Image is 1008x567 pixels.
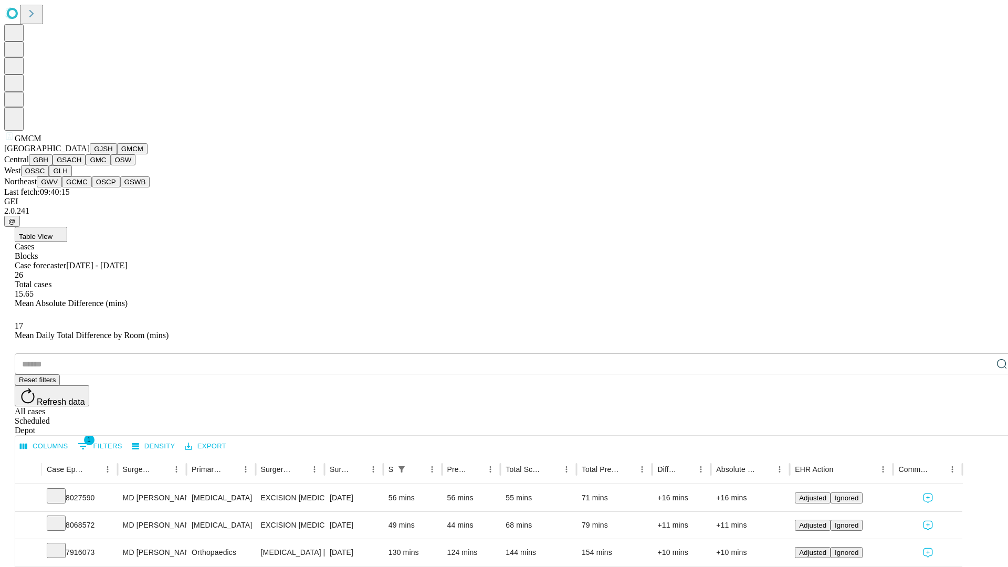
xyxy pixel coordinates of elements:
span: Total cases [15,280,51,289]
button: GLH [49,165,71,176]
button: Show filters [394,462,409,477]
div: [MEDICAL_DATA] [MEDICAL_DATA] [261,539,319,566]
div: 144 mins [506,539,571,566]
span: Adjusted [799,549,826,556]
button: Sort [86,462,100,477]
span: Adjusted [799,521,826,529]
button: Sort [468,462,483,477]
button: Adjusted [795,520,831,531]
button: @ [4,216,20,227]
span: 17 [15,321,23,330]
button: GMCM [117,143,148,154]
button: Menu [169,462,184,477]
div: 130 mins [388,539,437,566]
span: Reset filters [19,376,56,384]
div: 71 mins [582,485,647,511]
span: West [4,166,21,175]
span: Case forecaster [15,261,66,270]
div: 68 mins [506,512,571,539]
span: 1 [84,435,94,445]
button: Menu [559,462,574,477]
button: GJSH [90,143,117,154]
div: +10 mins [716,539,784,566]
button: Adjusted [795,547,831,558]
div: EHR Action [795,465,833,474]
button: Menu [483,462,498,477]
button: Reset filters [15,374,60,385]
button: Sort [224,462,238,477]
button: Sort [758,462,772,477]
span: Adjusted [799,494,826,502]
div: MD [PERSON_NAME] [PERSON_NAME] [123,512,181,539]
button: Menu [238,462,253,477]
button: Ignored [831,547,863,558]
span: 15.65 [15,289,34,298]
div: +16 mins [657,485,706,511]
span: @ [8,217,16,225]
button: OSSC [21,165,49,176]
div: 8068572 [47,512,112,539]
div: +11 mins [657,512,706,539]
div: 154 mins [582,539,647,566]
button: OSW [111,154,136,165]
div: [DATE] [330,539,378,566]
div: MD [PERSON_NAME] [PERSON_NAME] [123,485,181,511]
div: MD [PERSON_NAME] [PERSON_NAME] [123,539,181,566]
div: 1 active filter [394,462,409,477]
button: GBH [29,154,52,165]
button: Sort [834,462,849,477]
button: GMC [86,154,110,165]
button: Export [182,438,229,455]
div: EXCISION [MEDICAL_DATA] LESION EXCEPT [MEDICAL_DATA] TRUNK ETC 3.1 TO 4 CM [261,485,319,511]
button: Sort [620,462,635,477]
button: Menu [307,462,322,477]
button: Sort [679,462,694,477]
div: Total Predicted Duration [582,465,619,474]
div: [MEDICAL_DATA] [192,512,250,539]
span: GMCM [15,134,41,143]
button: Refresh data [15,385,89,406]
div: Surgery Date [330,465,350,474]
div: GEI [4,197,1004,206]
div: 56 mins [388,485,437,511]
button: Expand [20,517,36,535]
button: Sort [292,462,307,477]
button: Menu [425,462,439,477]
button: Sort [154,462,169,477]
button: GWV [37,176,62,187]
span: Ignored [835,494,858,502]
div: Total Scheduled Duration [506,465,543,474]
div: Orthopaedics [192,539,250,566]
span: Ignored [835,521,858,529]
span: Ignored [835,549,858,556]
button: OSCP [92,176,120,187]
div: +16 mins [716,485,784,511]
button: Expand [20,489,36,508]
button: GSACH [52,154,86,165]
div: Surgery Name [261,465,291,474]
div: 79 mins [582,512,647,539]
div: EXCISION [MEDICAL_DATA] LESION EXCEPT [MEDICAL_DATA] TRUNK ETC 3.1 TO 4 CM [261,512,319,539]
div: [DATE] [330,512,378,539]
div: +10 mins [657,539,706,566]
span: [DATE] - [DATE] [66,261,127,270]
button: Menu [635,462,649,477]
button: Sort [930,462,945,477]
div: +11 mins [716,512,784,539]
button: Adjusted [795,492,831,503]
div: Absolute Difference [716,465,757,474]
button: Ignored [831,520,863,531]
button: GCMC [62,176,92,187]
span: Mean Absolute Difference (mins) [15,299,128,308]
div: Comments [898,465,929,474]
div: Case Epic Id [47,465,85,474]
div: Primary Service [192,465,222,474]
div: 8027590 [47,485,112,511]
button: Sort [351,462,366,477]
span: [GEOGRAPHIC_DATA] [4,144,90,153]
span: Northeast [4,177,37,186]
button: Expand [20,544,36,562]
button: Table View [15,227,67,242]
span: 26 [15,270,23,279]
div: Difference [657,465,678,474]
